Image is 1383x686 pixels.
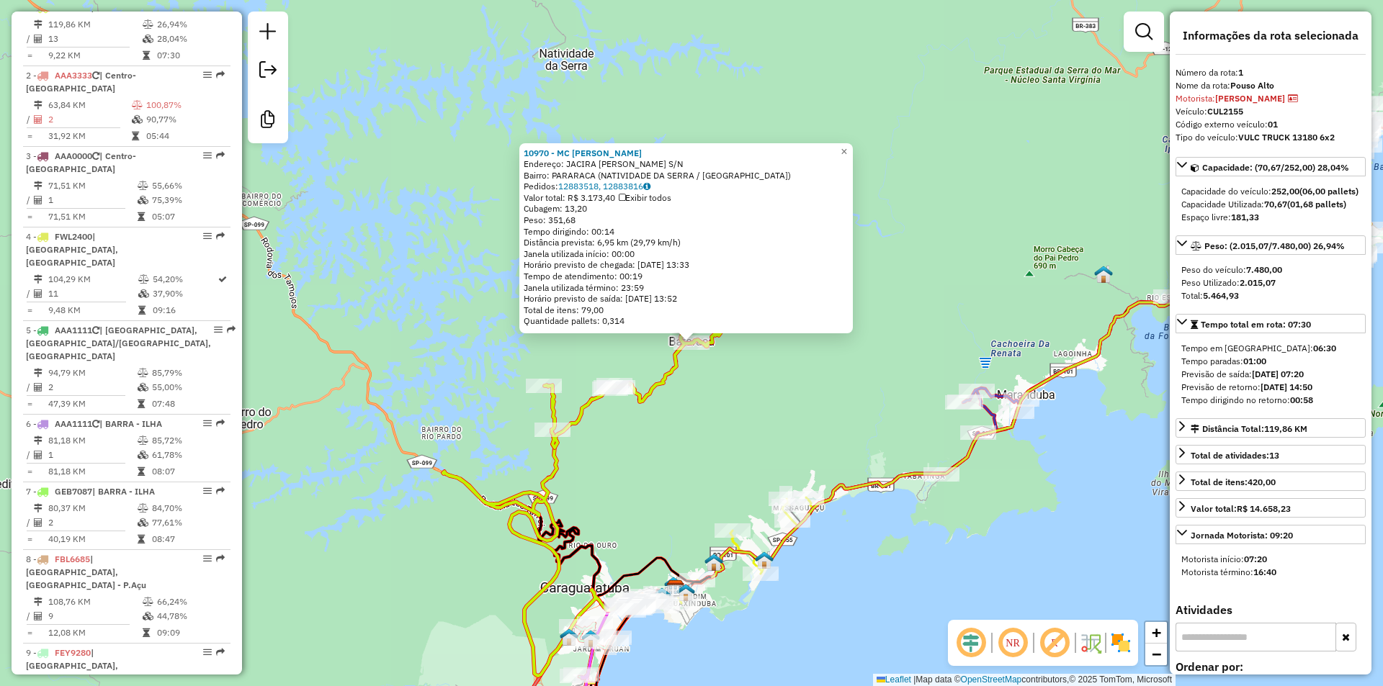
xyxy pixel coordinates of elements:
i: % de utilização da cubagem [143,612,153,620]
td: 05:44 [146,129,225,143]
a: Close popup [836,143,853,161]
i: % de utilização do peso [138,181,148,190]
strong: Pouso Alto [1230,80,1274,91]
td: 40,19 KM [48,532,137,546]
a: Zoom out [1145,644,1167,665]
span: AAA0000 [55,150,92,161]
span: GEB7087 [55,486,92,497]
div: Tempo em [GEOGRAPHIC_DATA]: [1181,342,1360,355]
i: % de utilização do peso [143,20,153,29]
img: IMARUI Litoral Norte [666,579,685,598]
td: = [26,48,33,63]
td: 26,94% [156,17,225,32]
div: Valor total: R$ 3.173,40 [524,192,849,204]
i: Veículo já utilizado nesta sessão [92,420,99,428]
i: Total de Atividades [34,35,42,43]
i: Observações [643,182,650,191]
i: % de utilização da cubagem [138,196,148,204]
td: 9,48 KM [48,303,138,317]
em: Rota exportada [216,151,225,160]
div: Pedidos: [524,181,849,192]
img: MAURICIO SANTOS DO PRADO [1094,265,1113,284]
strong: 252,00 [1271,186,1299,197]
strong: (01,68 pallets) [1287,199,1346,209]
em: Rota exportada [216,419,225,428]
i: Total de Atividades [34,115,42,124]
span: 2 - [26,70,136,94]
td: 07:48 [151,397,224,411]
span: 6 - [26,418,162,429]
i: Tempo total em rota [138,467,145,476]
td: = [26,303,33,317]
td: 11 [48,286,138,301]
span: FEY9280 [55,647,91,658]
div: Cubagem: 13,20 [524,203,849,215]
label: Ordenar por: [1176,658,1366,675]
strong: [PERSON_NAME] [1215,93,1285,104]
img: BRUNO REIS DOS SANTOS [581,629,600,648]
i: % de utilização da cubagem [138,383,148,392]
td: 75,39% [151,193,224,207]
em: Rota exportada [216,232,225,240]
span: 8 - [26,554,146,590]
a: Tempo total em rota: 07:30 [1176,314,1366,333]
span: | [GEOGRAPHIC_DATA], [GEOGRAPHIC_DATA] - P.Açu [26,554,146,590]
td: 119,86 KM [48,17,142,32]
a: Valor total:R$ 14.658,23 [1176,498,1366,518]
div: Motorista término: [1181,566,1360,579]
i: Total de Atividades [34,451,42,459]
em: Rota exportada [216,71,225,79]
strong: 00:58 [1290,394,1313,405]
div: Capacidade do veículo: [1181,185,1360,198]
td: 104,29 KM [48,272,138,286]
div: Horário previsto de chegada: [DATE] 13:33 [524,259,849,271]
strong: 06:30 [1313,343,1336,353]
span: − [1152,645,1161,663]
i: Distância Total [34,597,42,606]
i: Tempo total em rota [138,306,146,315]
a: Nova sessão e pesquisa [254,17,282,50]
td: 13 [48,32,142,46]
td: 05:07 [151,209,224,224]
strong: 1 [1238,67,1243,78]
td: 108,76 KM [48,595,142,609]
a: Criar modelo [254,105,282,137]
i: % de utilização da cubagem [138,451,148,459]
i: % de utilização do peso [132,101,143,109]
i: Total de Atividades [34,289,42,298]
h4: Atividades [1176,603,1366,617]
i: % de utilização da cubagem [132,115,143,124]
i: Veículo já utilizado nesta sessão [92,326,99,335]
i: Tempo total em rota [132,132,139,140]
div: Jornada Motorista: 09:20 [1191,529,1293,542]
span: Peso: (2.015,07/7.480,00) 26,94% [1204,240,1345,251]
td: = [26,532,33,546]
strong: 420,00 [1248,477,1276,487]
td: 1 [48,448,137,462]
div: Horário previsto de saída: [DATE] 13:52 [524,293,849,304]
i: % de utilização da cubagem [143,35,153,43]
span: Peso do veículo: [1181,264,1282,275]
i: Distância Total [34,369,42,377]
span: AAA1111 [55,418,92,429]
strong: 2.015,07 [1240,277,1276,288]
div: Código externo veículo: [1176,118,1366,131]
strong: 10970 - MC [PERSON_NAME] [524,148,642,158]
div: Peso: 351,68 [524,215,849,226]
img: Fluxo de ruas [1079,631,1102,654]
div: Total: [1181,289,1360,302]
i: Tempo total em rota [138,212,145,221]
div: Espaço livre: [1181,211,1360,224]
em: Opções [203,554,212,563]
em: Opções [203,419,212,428]
td: / [26,193,33,207]
td: 31,92 KM [48,129,131,143]
span: Tempo total em rota: 07:30 [1201,319,1311,330]
em: Opções [203,487,212,495]
td: / [26,515,33,530]
span: 4 - [26,231,118,268]
em: Opções [203,648,212,656]
div: Janela utilizada início: 00:00 [524,248,849,260]
td: 71,51 KM [48,179,137,193]
img: HENOR FERREIRA PIMENTEL [560,628,578,646]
